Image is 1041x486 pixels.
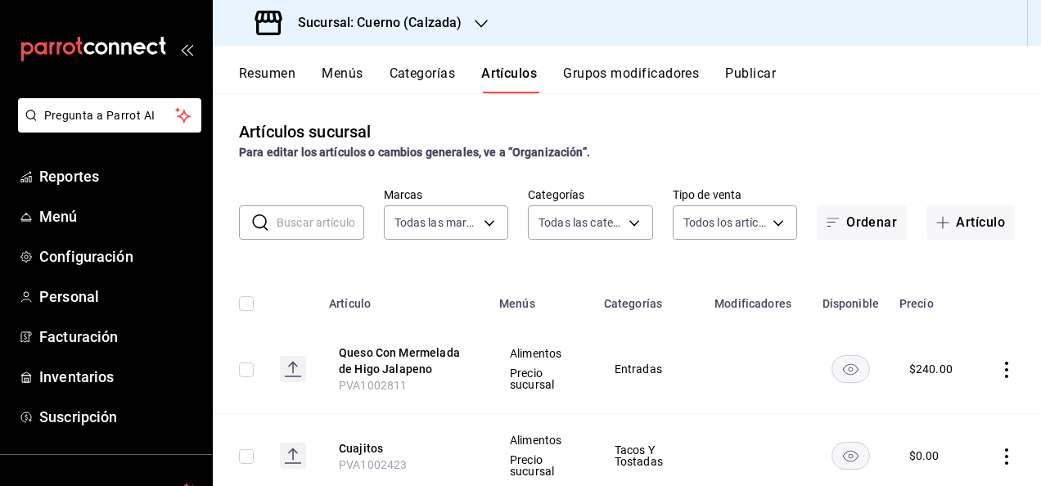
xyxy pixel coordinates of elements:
th: Modificadores [705,272,812,325]
span: PVA1002423 [339,458,408,471]
span: Alimentos [510,434,574,446]
a: Pregunta a Parrot AI [11,119,201,136]
label: Marcas [384,189,509,200]
span: Suscripción [39,406,199,428]
button: Pregunta a Parrot AI [18,98,201,133]
span: Precio sucursal [510,367,574,390]
button: Artículo [926,205,1015,240]
span: Pregunta a Parrot AI [44,107,176,124]
th: Menús [489,272,594,325]
button: availability-product [831,442,870,470]
button: Resumen [239,65,295,93]
button: edit-product-location [339,344,470,377]
span: Personal [39,286,199,308]
button: open_drawer_menu [180,43,193,56]
button: Grupos modificadores [563,65,699,93]
label: Categorías [528,189,653,200]
div: navigation tabs [239,65,1041,93]
label: Tipo de venta [673,189,798,200]
span: Todas las categorías, Sin categoría [539,214,623,231]
button: Artículos [481,65,537,93]
th: Disponible [812,272,890,325]
span: Entradas [615,363,684,375]
span: Todos los artículos [683,214,768,231]
span: Facturación [39,326,199,348]
button: Categorías [390,65,456,93]
button: Ordenar [817,205,907,240]
span: Reportes [39,165,199,187]
button: actions [998,362,1015,378]
span: Configuración [39,245,199,268]
th: Artículo [319,272,489,325]
span: Inventarios [39,366,199,388]
span: Todas las marcas, Sin marca [394,214,479,231]
button: Publicar [725,65,776,93]
div: $ 0.00 [909,448,940,464]
strong: Para editar los artículos o cambios generales, ve a “Organización”. [239,146,590,159]
button: edit-product-location [339,440,470,457]
span: Menú [39,205,199,227]
span: Alimentos [510,348,574,359]
button: availability-product [831,355,870,383]
span: PVA1002811 [339,379,408,392]
span: Precio sucursal [510,454,574,477]
span: Tacos Y Tostadas [615,444,684,467]
input: Buscar artículo [277,206,364,239]
div: Artículos sucursal [239,119,371,144]
button: Menús [322,65,363,93]
th: Precio [890,272,979,325]
button: actions [998,448,1015,465]
h3: Sucursal: Cuerno (Calzada) [285,13,462,33]
th: Categorías [594,272,705,325]
div: $ 240.00 [909,361,953,377]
